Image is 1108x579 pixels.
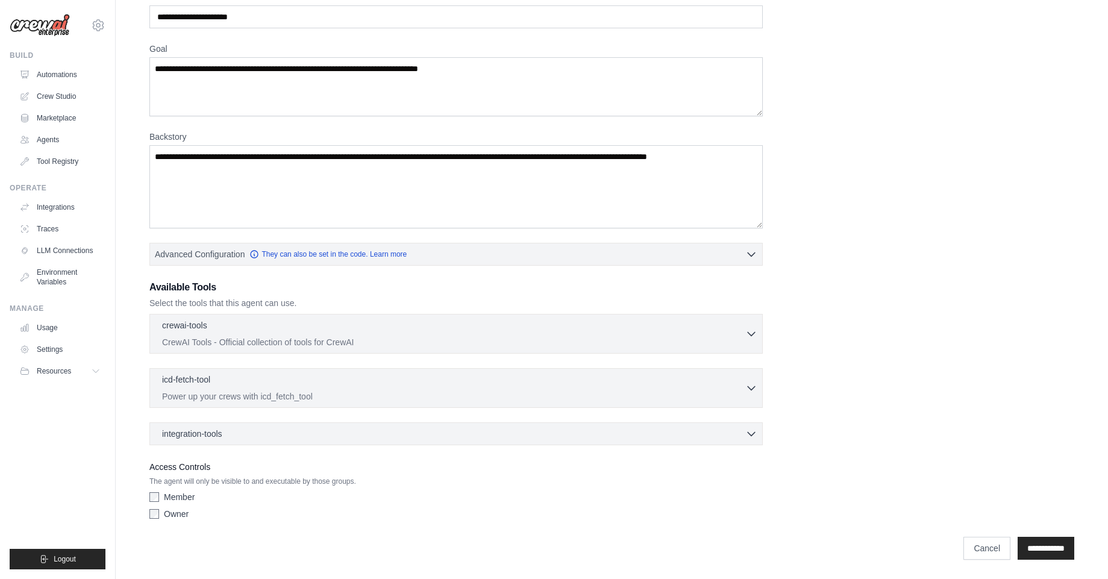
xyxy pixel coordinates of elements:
p: icd-fetch-tool [162,374,210,386]
img: Logo [10,14,70,37]
p: Power up your crews with icd_fetch_tool [162,390,745,402]
span: Logout [54,554,76,564]
span: Advanced Configuration [155,248,245,260]
button: Logout [10,549,105,569]
div: Manage [10,304,105,313]
a: Crew Studio [14,87,105,106]
p: crewai-tools [162,319,207,331]
a: Automations [14,65,105,84]
label: Backstory [149,131,763,143]
a: They can also be set in the code. Learn more [249,249,407,259]
button: Resources [14,361,105,381]
a: Environment Variables [14,263,105,292]
a: Usage [14,318,105,337]
button: icd-fetch-tool Power up your crews with icd_fetch_tool [155,374,757,402]
button: crewai-tools CrewAI Tools - Official collection of tools for CrewAI [155,319,757,348]
p: CrewAI Tools - Official collection of tools for CrewAI [162,336,745,348]
h3: Available Tools [149,280,763,295]
div: Build [10,51,105,60]
label: Goal [149,43,763,55]
a: Agents [14,130,105,149]
button: Advanced Configuration They can also be set in the code. Learn more [150,243,762,265]
a: Marketplace [14,108,105,128]
label: Owner [164,508,189,520]
span: integration-tools [162,428,222,440]
p: Select the tools that this agent can use. [149,297,763,309]
div: Operate [10,183,105,193]
label: Member [164,491,195,503]
button: integration-tools [155,428,757,440]
a: Settings [14,340,105,359]
a: Cancel [963,537,1010,560]
p: The agent will only be visible to and executable by those groups. [149,477,763,486]
span: Resources [37,366,71,376]
a: Traces [14,219,105,239]
a: Tool Registry [14,152,105,171]
a: Integrations [14,198,105,217]
label: Access Controls [149,460,763,474]
a: LLM Connections [14,241,105,260]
